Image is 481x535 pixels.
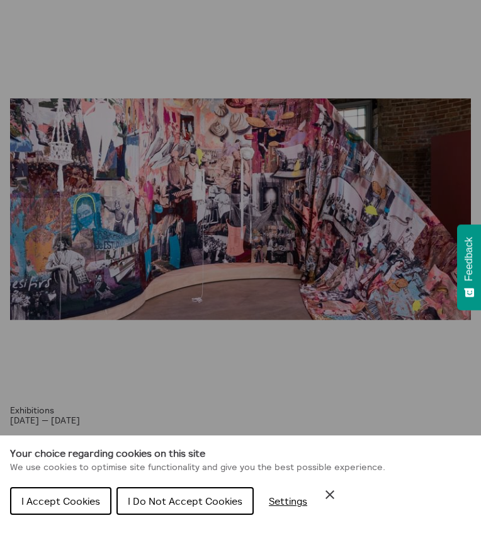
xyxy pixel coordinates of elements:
h1: Your choice regarding cookies on this site [10,446,471,461]
button: Feedback - Show survey [457,224,481,310]
button: Settings [259,488,317,514]
button: I Do Not Accept Cookies [116,487,254,515]
span: I Do Not Accept Cookies [128,495,242,507]
p: We use cookies to optimise site functionality and give you the best possible experience. [10,461,471,475]
button: I Accept Cookies [10,487,111,515]
button: Close Cookie Control [322,487,337,502]
span: Settings [269,495,307,507]
span: Feedback [463,237,475,281]
span: I Accept Cookies [21,495,100,507]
